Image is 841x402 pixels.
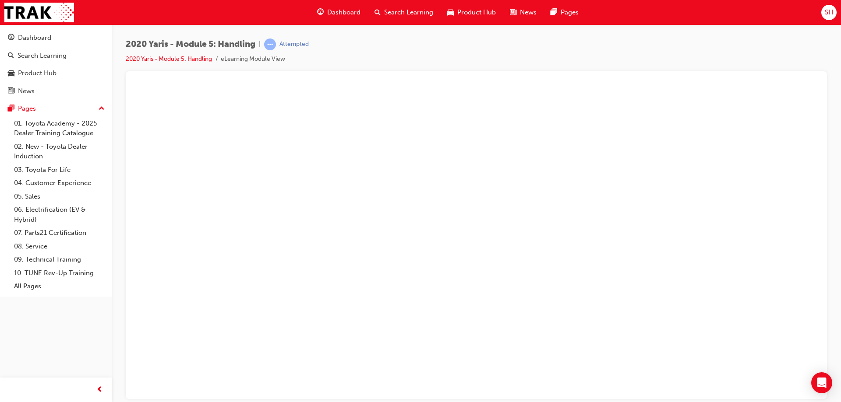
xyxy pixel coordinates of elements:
a: news-iconNews [503,3,544,21]
a: 06. Electrification (EV & Hybrid) [11,203,108,226]
a: search-iconSearch Learning [367,3,440,21]
a: 10. TUNE Rev-Up Training [11,266,108,280]
a: 08. Service [11,240,108,253]
a: 01. Toyota Academy - 2025 Dealer Training Catalogue [11,117,108,140]
a: News [4,83,108,99]
div: Search Learning [18,51,67,61]
span: search-icon [8,52,14,60]
a: Search Learning [4,48,108,64]
span: 2020 Yaris - Module 5: Handling [126,39,255,49]
span: learningRecordVerb_ATTEMPT-icon [264,38,276,50]
span: guage-icon [317,7,324,18]
div: Pages [18,104,36,114]
span: car-icon [447,7,454,18]
span: pages-icon [8,105,14,113]
div: News [18,86,35,96]
a: 03. Toyota For Life [11,163,108,177]
span: search-icon [375,7,381,18]
span: News [520,7,537,17]
span: Dashboard [327,7,360,17]
span: Product Hub [457,7,496,17]
span: Search Learning [384,7,433,17]
div: Dashboard [18,33,51,43]
span: news-icon [8,87,14,95]
a: 2020 Yaris - Module 5: Handling [126,55,212,63]
a: car-iconProduct Hub [440,3,503,21]
a: 04. Customer Experience [11,176,108,190]
span: news-icon [510,7,516,18]
a: 02. New - Toyota Dealer Induction [11,140,108,163]
span: prev-icon [96,385,103,395]
div: Attempted [279,40,309,49]
div: Open Intercom Messenger [811,372,832,393]
a: All Pages [11,280,108,293]
span: | [259,39,261,49]
a: 05. Sales [11,190,108,203]
button: SH [821,5,837,20]
span: up-icon [99,103,105,115]
a: Product Hub [4,65,108,81]
li: eLearning Module View [221,54,285,64]
a: 07. Parts21 Certification [11,226,108,240]
span: guage-icon [8,34,14,42]
a: pages-iconPages [544,3,586,21]
span: SH [825,7,833,17]
a: guage-iconDashboard [310,3,367,21]
button: Pages [4,101,108,117]
img: Trak [4,3,74,22]
a: 09. Technical Training [11,253,108,266]
span: car-icon [8,70,14,77]
span: Pages [561,7,579,17]
span: pages-icon [551,7,557,18]
button: DashboardSearch LearningProduct HubNews [4,28,108,101]
a: Dashboard [4,30,108,46]
div: Product Hub [18,68,57,78]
